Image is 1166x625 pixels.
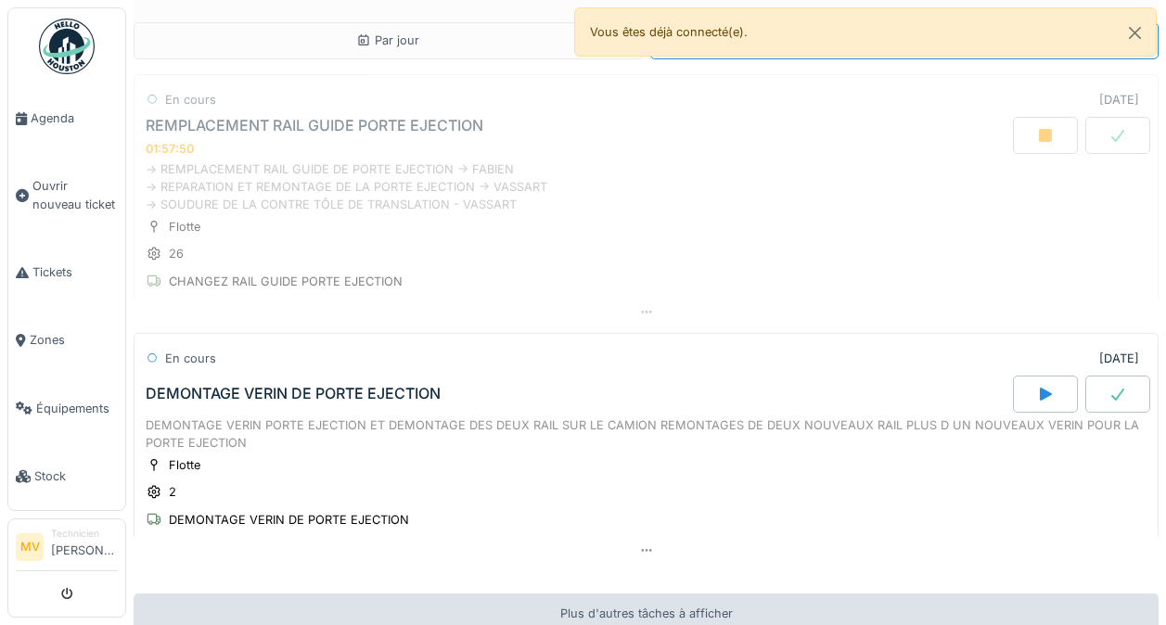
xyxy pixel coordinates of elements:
[146,142,194,156] div: 01:57:50
[8,238,125,306] a: Tickets
[169,245,184,262] div: 26
[39,19,95,74] img: Badge_color-CXgf-gQk.svg
[8,375,125,442] a: Équipements
[169,483,176,501] div: 2
[1114,8,1156,57] button: Close
[574,7,1158,57] div: Vous êtes déjà connecté(e).
[30,331,118,349] span: Zones
[165,91,216,108] div: En cours
[51,527,118,541] div: Technicien
[16,527,118,571] a: MV Technicien[PERSON_NAME]
[16,533,44,561] li: MV
[165,350,216,367] div: En cours
[31,109,118,127] span: Agenda
[1099,350,1139,367] div: [DATE]
[356,32,419,49] div: Par jour
[8,442,125,510] a: Stock
[146,385,441,402] div: DEMONTAGE VERIN DE PORTE EJECTION
[1099,91,1139,108] div: [DATE]
[169,273,403,290] div: CHANGEZ RAIL GUIDE PORTE EJECTION
[8,306,125,374] a: Zones
[32,177,118,212] span: Ouvrir nouveau ticket
[36,400,118,417] span: Équipements
[146,416,1147,452] div: DEMONTAGE VERIN PORTE EJECTION ET DEMONTAGE DES DEUX RAIL SUR LE CAMION REMONTAGES DE DEUX NOUVEA...
[169,218,200,236] div: Flotte
[169,456,200,474] div: Flotte
[32,263,118,281] span: Tickets
[51,527,118,567] li: [PERSON_NAME]
[34,467,118,485] span: Stock
[169,511,409,529] div: DEMONTAGE VERIN DE PORTE EJECTION
[146,117,483,134] div: REMPLACEMENT RAIL GUIDE PORTE EJECTION
[146,160,1147,214] div: -> REMPLACEMENT RAIL GUIDE DE PORTE EJECTION -> FABIEN -> REPARATION ET REMONTAGE DE LA PORTE EJE...
[8,152,125,238] a: Ouvrir nouveau ticket
[8,84,125,152] a: Agenda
